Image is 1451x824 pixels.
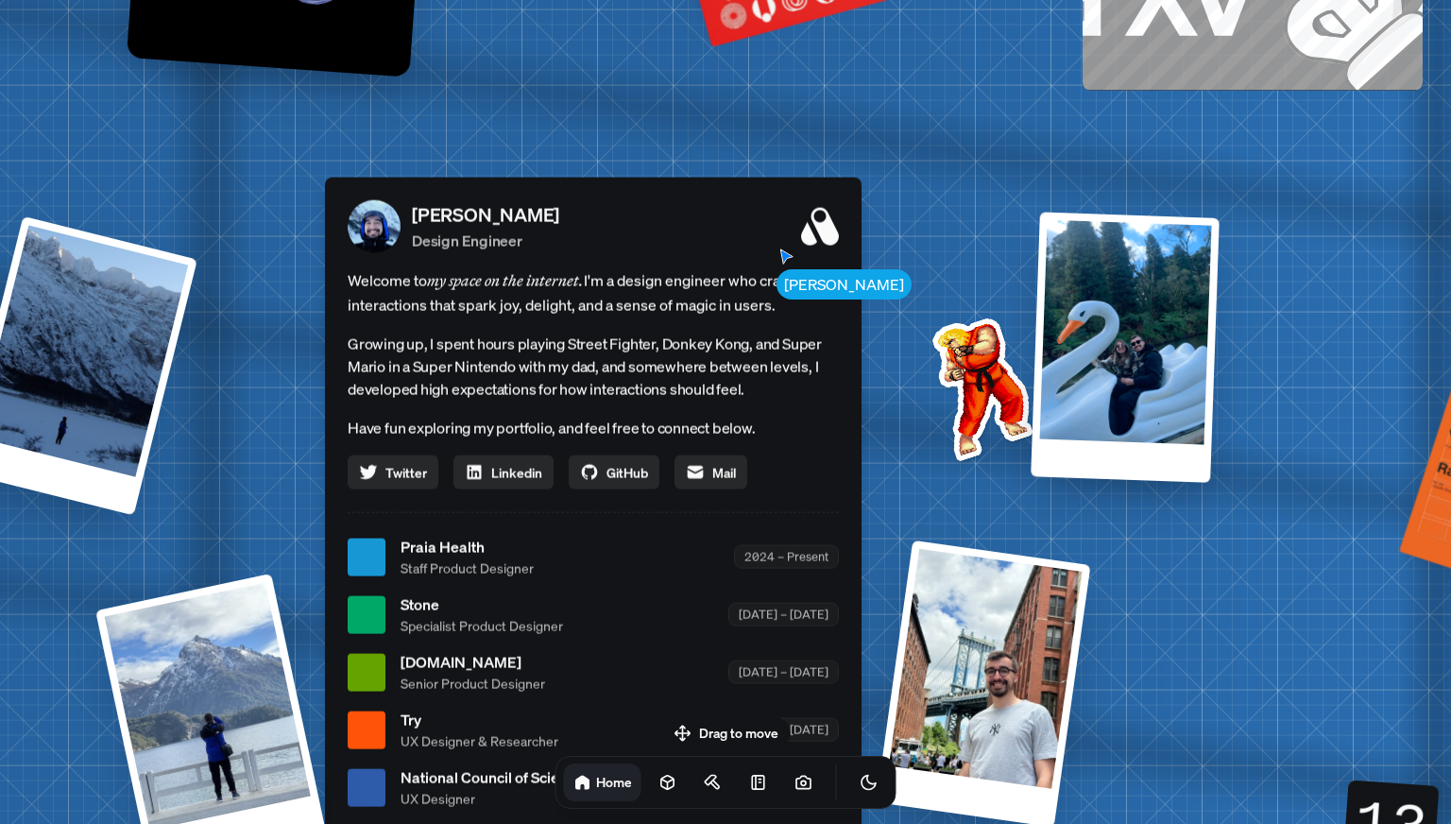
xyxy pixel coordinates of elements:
span: Linkedin [491,462,542,482]
p: Design Engineer [412,230,559,252]
span: Twitter [385,462,427,482]
span: Welcome to I'm a design engineer who crafts interactions that spark joy, delight, and a sense of ... [348,268,839,318]
span: [DOMAIN_NAME] [401,651,545,674]
a: Mail [674,455,747,489]
span: Try [401,709,558,731]
span: UX Designer & Researcher [401,731,558,751]
a: Linkedin [453,455,554,489]
h1: Home [596,773,632,791]
p: Growing up, I spent hours playing Street Fighter, Donkey Kong, and Super Mario in a Super Nintend... [348,333,839,401]
span: Praia Health [401,536,534,558]
span: National Council of Science [401,766,584,789]
span: Specialist Product Designer [401,616,563,636]
span: UX Designer [401,789,584,809]
em: my space on the internet. [427,271,584,290]
span: Staff Product Designer [401,558,534,578]
p: [PERSON_NAME] [412,201,559,230]
span: Stone [401,593,563,616]
button: Toggle Theme [850,764,888,801]
span: Mail [712,462,736,482]
img: Profile example [883,290,1074,481]
div: 2024 – Present [734,545,839,569]
span: GitHub [606,462,648,482]
span: Senior Product Designer [401,674,545,694]
img: Profile Picture [348,200,401,253]
a: Twitter [348,455,438,489]
a: GitHub [569,455,659,489]
div: [DATE] – [DATE] [728,603,839,627]
p: Have fun exploring my portfolio, and feel free to connect below. [348,416,839,440]
div: [DATE] – [DATE] [728,661,839,684]
a: Home [564,764,641,801]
